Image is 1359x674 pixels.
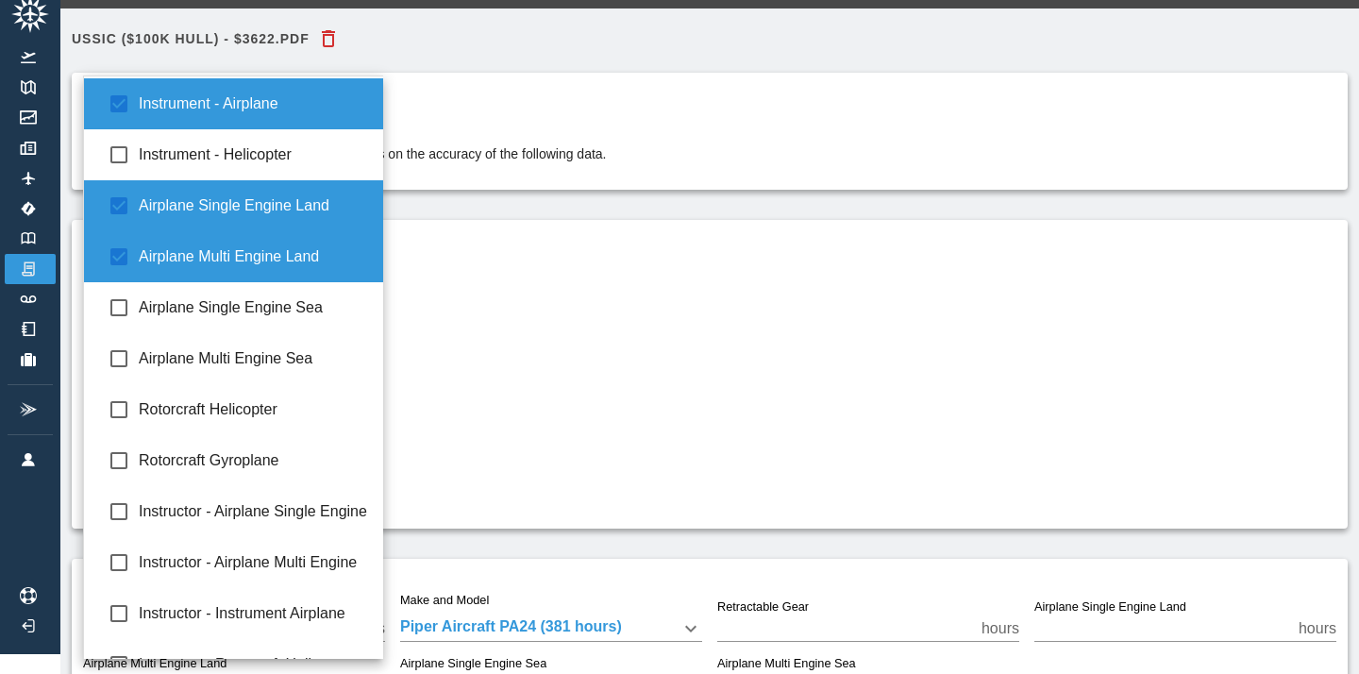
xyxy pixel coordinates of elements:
span: Rotorcraft Helicopter [139,398,369,421]
span: Instrument - Helicopter [139,143,369,166]
span: Instructor - Airplane Single Engine [139,500,369,523]
span: Instructor - Airplane Multi Engine [139,551,369,574]
span: Airplane Multi Engine Sea [139,347,369,370]
span: Rotorcraft Gyroplane [139,449,369,472]
span: Airplane Multi Engine Land [139,245,369,268]
span: Instrument - Airplane [139,93,369,115]
span: Instructor - Instrument Airplane [139,602,369,625]
span: Airplane Single Engine Sea [139,296,369,319]
span: Airplane Single Engine Land [139,194,369,217]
